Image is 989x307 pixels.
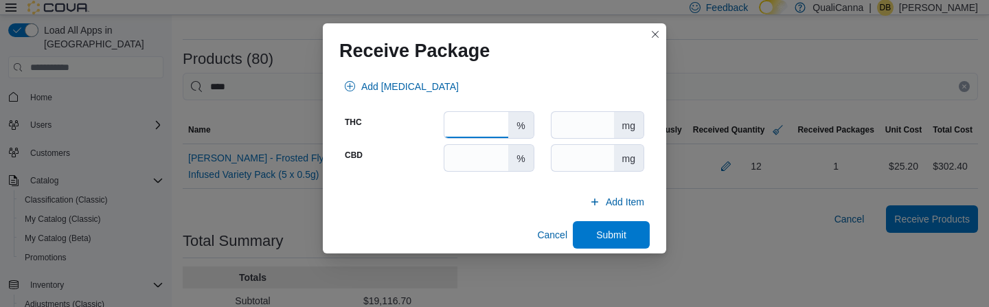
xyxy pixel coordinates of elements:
button: Add [MEDICAL_DATA] [339,73,464,100]
button: Cancel [532,221,573,249]
span: Submit [596,228,626,242]
button: Submit [573,221,650,249]
label: CBD [345,150,363,161]
div: % [508,112,533,138]
div: % [508,145,533,171]
h1: Receive Package [339,40,490,62]
button: Closes this modal window [647,26,663,43]
span: Cancel [537,228,567,242]
span: Add [MEDICAL_DATA] [361,80,459,93]
button: Add Item [584,188,650,216]
div: mg [614,112,644,138]
label: THC [345,117,362,128]
span: Add Item [606,195,644,209]
div: mg [614,145,644,171]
